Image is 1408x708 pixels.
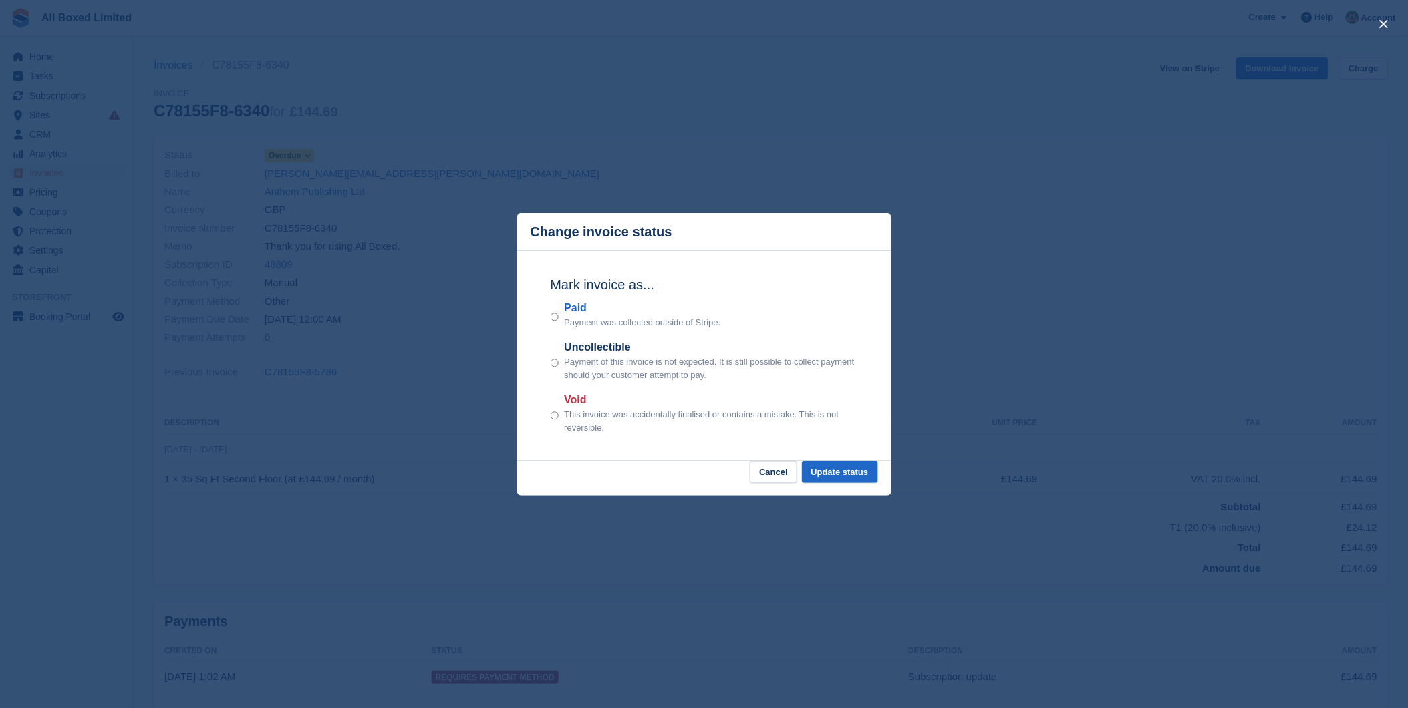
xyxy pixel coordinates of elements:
[564,316,720,329] p: Payment was collected outside of Stripe.
[564,392,857,408] label: Void
[1373,13,1395,35] button: close
[531,224,672,240] p: Change invoice status
[551,275,858,295] h2: Mark invoice as...
[564,300,720,316] label: Paid
[802,461,878,483] button: Update status
[564,339,857,355] label: Uncollectible
[564,355,857,381] p: Payment of this invoice is not expected. It is still possible to collect payment should your cust...
[750,461,797,483] button: Cancel
[564,408,857,434] p: This invoice was accidentally finalised or contains a mistake. This is not reversible.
